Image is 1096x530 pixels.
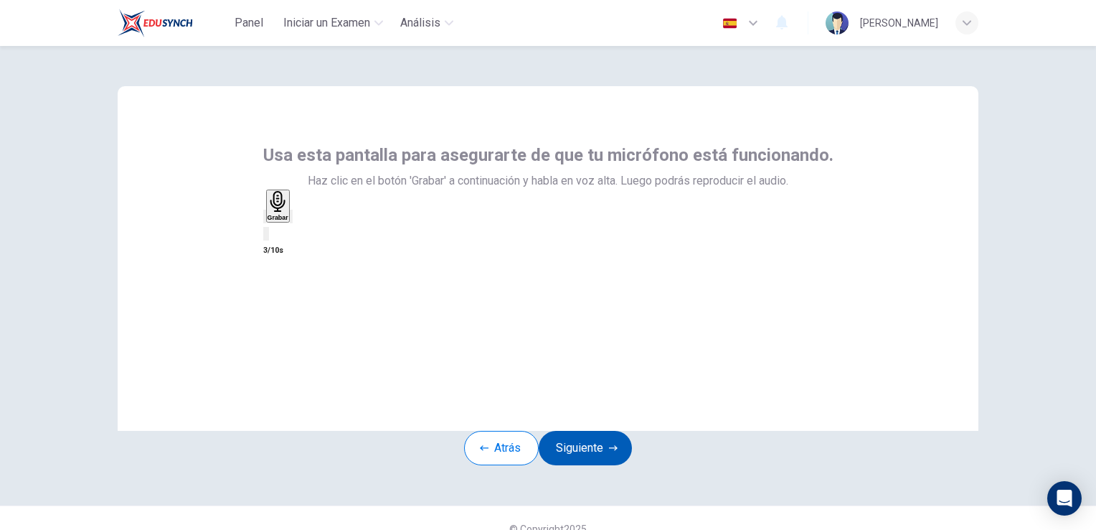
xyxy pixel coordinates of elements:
[118,9,193,37] img: EduSynch logo
[539,431,632,465] button: Siguiente
[226,10,272,36] button: Panel
[826,11,849,34] img: Profile picture
[268,214,288,221] h6: Grabar
[266,190,290,223] button: Grabar
[235,14,263,32] span: Panel
[464,431,539,465] button: Atrás
[1047,481,1082,516] div: Open Intercom Messenger
[118,9,226,37] a: EduSynch logo
[308,172,788,190] span: Haz clic en el botón 'Grabar' a continuación y habla en voz alta. Luego podrás reproducir el audio.
[263,242,833,259] h6: 3/10s
[860,14,938,32] div: [PERSON_NAME]
[395,10,459,36] button: Análisis
[283,14,370,32] span: Iniciar un Examen
[278,10,389,36] button: Iniciar un Examen
[263,144,833,167] span: Usa esta pantalla para asegurarte de que tu micrófono está funcionando.
[400,14,440,32] span: Análisis
[721,18,739,29] img: es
